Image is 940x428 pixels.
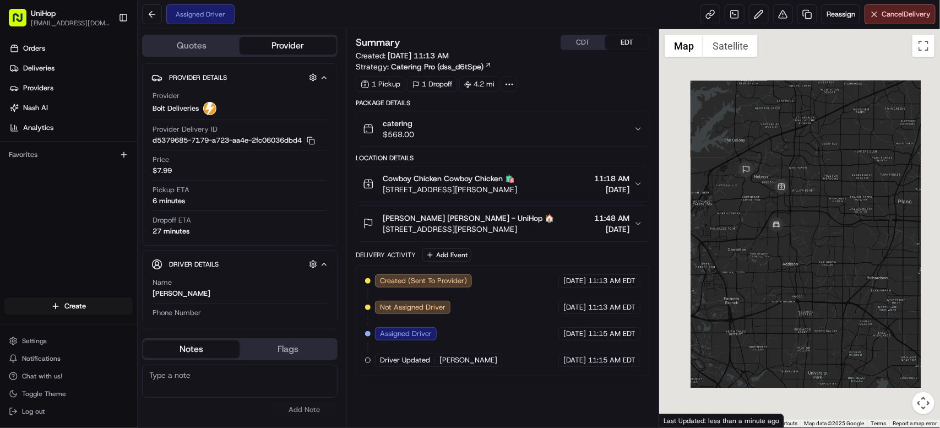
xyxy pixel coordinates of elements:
span: Log out [22,407,45,416]
span: Driver Details [169,260,219,269]
span: [DATE] [594,184,629,195]
span: Phone Number [153,308,201,318]
div: 📗 [11,161,20,170]
button: CancelDelivery [865,4,936,24]
div: [PERSON_NAME] [153,289,210,299]
button: Toggle fullscreen view [912,35,934,57]
a: Report a map error [893,420,937,426]
span: [STREET_ADDRESS][PERSON_NAME] [383,184,517,195]
span: Create [64,301,86,311]
span: [DATE] [563,302,586,312]
span: Bolt Deliveries [153,104,199,113]
button: [PERSON_NAME] [PERSON_NAME] - UniHop 🏠[STREET_ADDRESS][PERSON_NAME]11:48 AM[DATE] [356,206,649,241]
span: Reassign [827,9,855,19]
span: 11:13 AM EDT [588,302,635,312]
div: 💻 [93,161,102,170]
span: API Documentation [104,160,177,171]
span: Driver Updated [380,355,430,365]
div: 6 minutes [153,196,185,206]
span: Chat with us! [22,372,62,381]
button: Create [4,297,133,315]
button: Cowboy Chicken Cowboy Chicken 🛍️[STREET_ADDRESS][PERSON_NAME]11:18 AM[DATE] [356,166,649,202]
span: Settings [22,337,47,345]
span: Cowboy Chicken Cowboy Chicken 🛍️ [383,173,514,184]
img: 1736555255976-a54dd68f-1ca7-489b-9aae-adbdc363a1c4 [11,105,31,125]
button: Reassign [822,4,860,24]
span: Name [153,278,172,288]
span: Price [153,155,169,165]
button: Quotes [143,37,240,55]
span: Dropoff ETA [153,215,191,225]
div: Start new chat [37,105,181,116]
a: Orders [4,40,137,57]
a: 📗Knowledge Base [7,155,89,175]
span: [DATE] [563,355,586,365]
span: Nash AI [23,103,48,113]
span: Providers [23,83,53,93]
span: Map data ©2025 Google [804,420,864,426]
a: 💻API Documentation [89,155,181,175]
div: Location Details [356,154,650,162]
span: [DATE] [563,329,586,339]
span: [PERSON_NAME] [PERSON_NAME] - UniHop 🏠 [383,213,554,224]
button: EDT [605,35,649,50]
a: Providers [4,79,137,97]
span: Assigned Driver [380,329,432,339]
button: Driver Details [151,255,328,273]
a: Open this area in Google Maps (opens a new window) [662,413,698,427]
a: Deliveries [4,59,137,77]
button: Show satellite imagery [703,35,758,57]
p: Welcome 👋 [11,44,200,62]
img: bolt_logo.png [203,102,216,115]
button: Notes [143,340,240,358]
a: Analytics [4,119,137,137]
button: Flags [240,340,336,358]
button: Map camera controls [912,392,934,414]
button: Start new chat [187,109,200,122]
button: Provider Details [151,68,328,86]
div: Strategy: [356,61,492,72]
button: Provider [240,37,336,55]
span: Provider [153,91,180,101]
span: 11:15 AM EDT [588,355,635,365]
span: $7.99 [153,166,172,176]
img: Nash [11,11,33,33]
span: Analytics [23,123,53,133]
button: UniHop[EMAIL_ADDRESS][DOMAIN_NAME] [4,4,114,31]
span: Deliveries [23,63,55,73]
button: Toggle Theme [4,386,133,402]
span: 11:48 AM [594,213,629,224]
span: [DATE] [563,276,586,286]
span: 11:13 AM EDT [588,276,635,286]
span: Knowledge Base [22,160,84,171]
span: [STREET_ADDRESS][PERSON_NAME] [383,224,554,235]
span: Cancel Delivery [882,9,931,19]
button: d5379685-7179-a723-aa4e-2fc06036dbd4 [153,136,315,145]
span: [DATE] [594,224,629,235]
span: Created (Sent To Provider) [380,276,467,286]
img: Google [662,413,698,427]
span: catering [383,118,414,129]
button: catering$568.00 [356,111,649,147]
a: Nash AI [4,99,137,117]
button: [EMAIL_ADDRESS][DOMAIN_NAME] [31,19,110,28]
span: [PERSON_NAME] [439,355,497,365]
div: Favorites [4,146,133,164]
button: Chat with us! [4,369,133,384]
button: CDT [561,35,605,50]
button: Notifications [4,351,133,366]
span: 11:18 AM [594,173,629,184]
button: UniHop [31,8,56,19]
span: Provider Delivery ID [153,124,218,134]
span: [DATE] 11:13 AM [388,51,449,61]
button: Show street map [665,35,703,57]
button: Log out [4,404,133,419]
div: 4.2 mi [459,77,499,92]
div: 1 Dropoff [407,77,457,92]
a: Catering Pro (dss_d6tSpe) [391,61,492,72]
span: Pickup ETA [153,185,189,195]
div: Delivery Activity [356,251,416,259]
span: 11:15 AM EDT [588,329,635,339]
